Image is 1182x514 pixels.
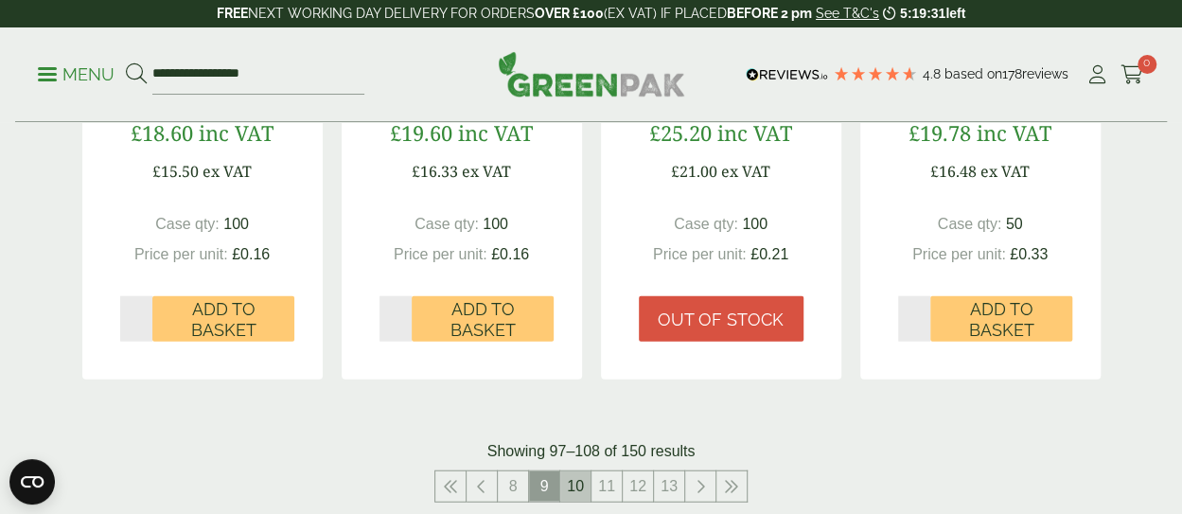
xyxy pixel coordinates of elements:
button: Open CMP widget [9,459,55,505]
span: £25.20 [649,118,712,147]
span: 9 [529,471,559,502]
span: £15.50 [152,161,199,182]
strong: OVER £100 [535,6,604,21]
button: Add to Basket [930,296,1072,342]
span: Price per unit: [653,246,747,262]
button: Add to Basket [412,296,554,342]
button: Add to Basket [152,296,294,342]
span: £19.60 [390,118,452,147]
a: Out of stock [639,296,803,342]
span: 100 [223,216,249,232]
span: £16.33 [412,161,458,182]
div: 4.78 Stars [833,65,918,82]
span: 4.8 [923,66,944,81]
span: Case qty: [415,216,479,232]
span: 50 [1006,216,1023,232]
span: Add to Basket [166,299,281,340]
span: reviews [1022,66,1068,81]
span: 178 [1002,66,1022,81]
span: £0.21 [750,246,788,262]
span: inc VAT [199,118,273,147]
span: £0.16 [491,246,529,262]
i: Cart [1120,65,1144,84]
span: £19.78 [909,118,971,147]
strong: FREE [217,6,248,21]
span: ex VAT [721,161,770,182]
img: REVIEWS.io [746,68,828,81]
span: Price per unit: [912,246,1006,262]
a: 11 [591,471,622,502]
span: Case qty: [155,216,220,232]
a: 0 [1120,61,1144,89]
span: 100 [742,216,767,232]
span: £0.16 [232,246,270,262]
img: GreenPak Supplies [498,51,685,97]
span: Case qty: [674,216,738,232]
strong: BEFORE 2 pm [727,6,812,21]
a: Menu [38,63,115,82]
i: My Account [1085,65,1109,84]
span: 100 [483,216,508,232]
a: See T&C's [816,6,879,21]
span: £21.00 [671,161,717,182]
a: 13 [654,471,684,502]
a: 12 [623,471,653,502]
span: Add to Basket [944,299,1059,340]
span: Price per unit: [134,246,228,262]
a: 8 [498,471,528,502]
span: £0.33 [1010,246,1048,262]
span: 5:19:31 [900,6,945,21]
span: 0 [1138,55,1156,74]
span: inc VAT [977,118,1051,147]
span: Based on [944,66,1002,81]
span: left [945,6,965,21]
span: Add to Basket [425,299,540,340]
span: ex VAT [980,161,1030,182]
span: inc VAT [458,118,533,147]
span: Price per unit: [394,246,487,262]
span: inc VAT [717,118,792,147]
span: £16.48 [930,161,977,182]
span: Case qty: [938,216,1002,232]
span: Out of stock [658,310,784,330]
span: ex VAT [203,161,252,182]
p: Showing 97–108 of 150 results [487,440,696,463]
a: 10 [560,471,591,502]
p: Menu [38,63,115,86]
span: ex VAT [462,161,511,182]
span: £18.60 [131,118,193,147]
